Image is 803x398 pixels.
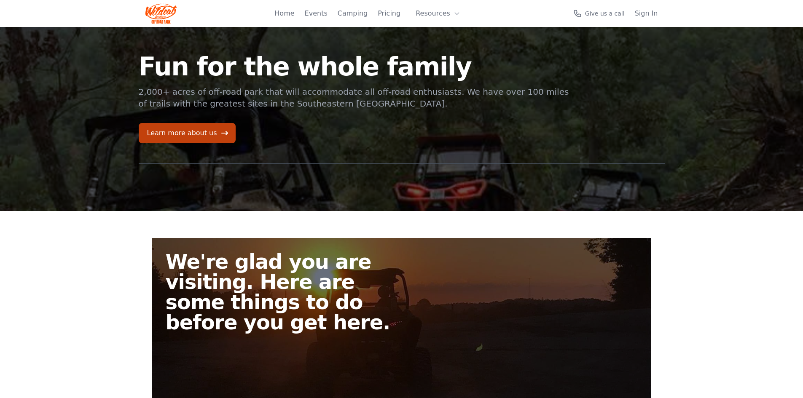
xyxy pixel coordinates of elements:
a: Events [305,8,328,19]
a: Home [274,8,294,19]
button: Resources [411,5,465,22]
h1: Fun for the whole family [139,54,570,79]
a: Camping [338,8,368,19]
img: Wildcat Logo [145,3,177,24]
span: Give us a call [585,9,625,18]
a: Learn more about us [139,123,236,143]
p: 2,000+ acres of off-road park that will accommodate all off-road enthusiasts. We have over 100 mi... [139,86,570,110]
h2: We're glad you are visiting. Here are some things to do before you get here. [166,251,408,332]
a: Give us a call [573,9,625,18]
a: Pricing [378,8,400,19]
a: Sign In [635,8,658,19]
